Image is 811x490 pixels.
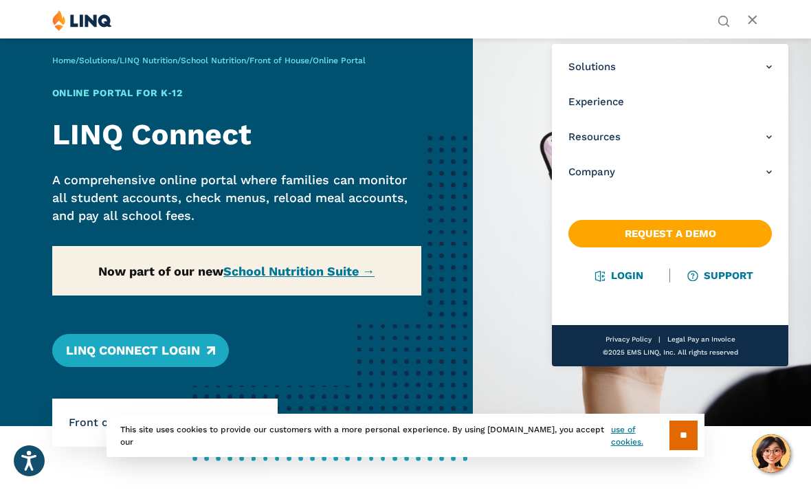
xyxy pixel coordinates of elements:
[52,56,366,65] span: / / / / /
[602,348,737,356] span: ©2025 EMS LINQ, Inc. All rights reserved
[568,165,772,179] a: Company
[52,117,252,151] strong: LINQ Connect
[611,423,669,448] a: use of cookies.
[52,86,421,100] h1: Online Portal for K‑12
[687,335,735,343] a: Pay an Invoice
[718,10,730,26] nav: Utility Navigation
[568,60,772,74] a: Solutions
[52,334,229,367] a: LINQ Connect Login
[605,335,651,343] a: Privacy Policy
[249,56,309,65] a: Front of House
[718,14,730,26] button: Open Search Bar
[568,165,615,179] span: Company
[52,10,112,31] img: LINQ | K‑12 Software
[752,434,790,473] button: Hello, have a question? Let’s chat.
[568,60,616,74] span: Solutions
[568,130,621,144] span: Resources
[52,171,421,224] p: A comprehensive online portal where families can monitor all student accounts, check menus, reloa...
[568,95,772,109] a: Experience
[595,269,643,282] a: Login
[313,56,366,65] span: Online Portal
[747,13,759,28] button: Open Main Menu
[667,335,685,343] a: Legal
[568,95,624,109] span: Experience
[689,269,753,282] a: Support
[568,220,772,247] a: Request a Demo
[107,414,704,457] div: This site uses cookies to provide our customers with a more personal experience. By using [DOMAIN...
[120,56,177,65] a: LINQ Nutrition
[568,130,772,144] a: Resources
[79,56,116,65] a: Solutions
[164,399,261,447] li: Online Portal
[69,415,164,430] span: Front of House
[98,264,375,278] strong: Now part of our new
[552,44,788,366] nav: Primary Navigation
[181,56,246,65] a: School Nutrition
[52,56,76,65] a: Home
